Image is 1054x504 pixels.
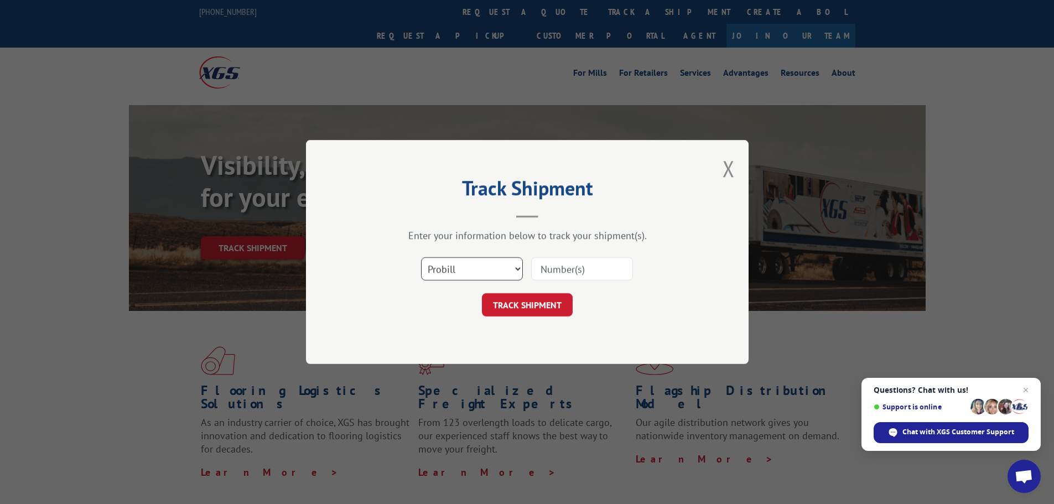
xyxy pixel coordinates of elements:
[874,386,1029,394] span: Questions? Chat with us!
[874,422,1029,443] div: Chat with XGS Customer Support
[902,427,1014,437] span: Chat with XGS Customer Support
[1008,460,1041,493] div: Open chat
[482,293,573,316] button: TRACK SHIPMENT
[1019,383,1032,397] span: Close chat
[874,403,967,411] span: Support is online
[361,229,693,242] div: Enter your information below to track your shipment(s).
[531,257,633,280] input: Number(s)
[723,154,735,183] button: Close modal
[361,180,693,201] h2: Track Shipment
